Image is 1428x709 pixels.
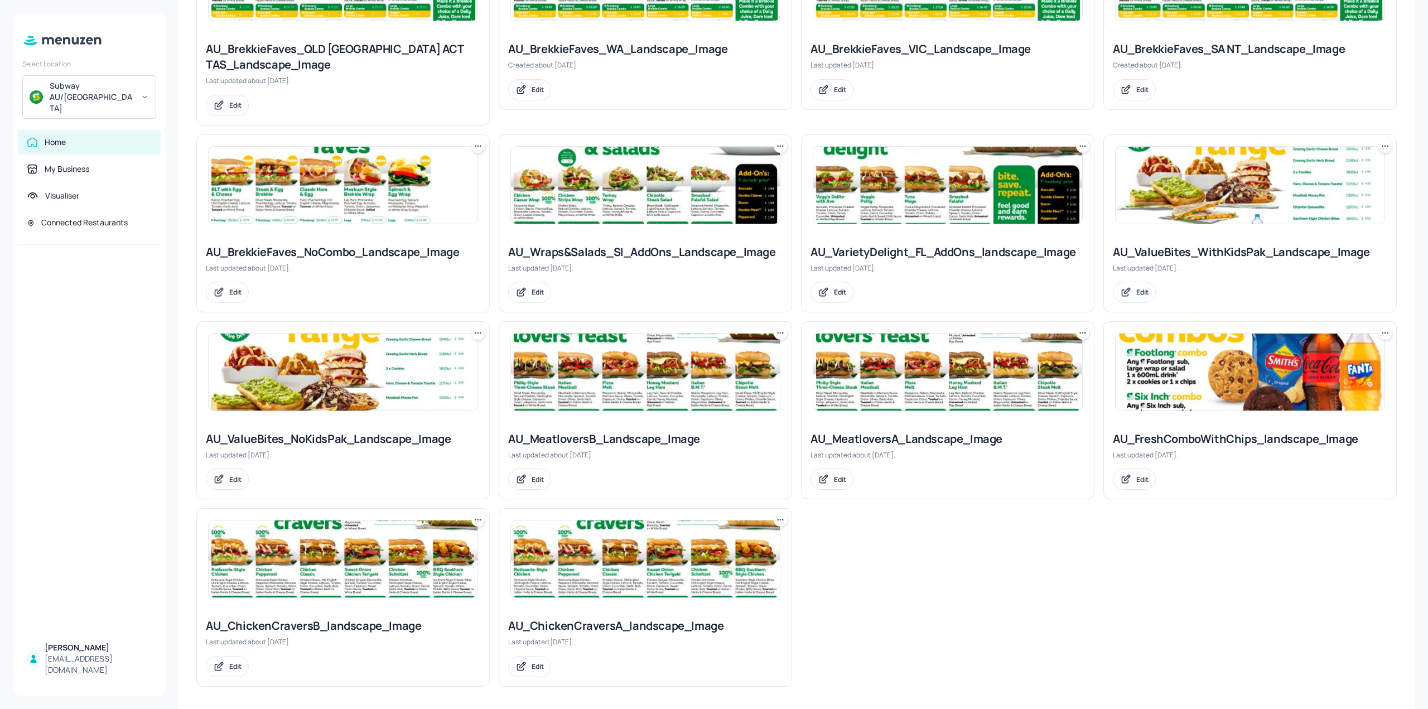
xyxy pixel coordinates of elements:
img: 2025-09-15-17579143120245nsjophk4j3.jpeg [1116,147,1384,224]
div: Last updated [DATE]. [811,60,1085,70]
div: Edit [1136,287,1149,297]
img: 2025-09-04-1756958838246qlubvsu8xy9.jpeg [1116,334,1384,411]
div: Edit [532,287,544,297]
div: Last updated [DATE]. [508,637,783,647]
img: 2025-08-14-1755131139218ru650ej5khk.jpeg [813,334,1082,411]
div: Edit [834,85,846,94]
div: Edit [532,475,544,484]
div: Created about [DATE]. [1113,60,1387,70]
div: AU_Wraps&Salads_SI_AddOns_Landscape_Image [508,244,783,260]
div: Last updated [DATE]. [1113,450,1387,460]
div: Edit [229,662,242,671]
div: Last updated about [DATE]. [206,76,480,85]
div: AU_ValueBites_NoKidsPak_Landscape_Image [206,431,480,447]
div: Last updated [DATE]. [811,263,1085,273]
div: AU_BrekkieFaves_WA_Landscape_Image [508,41,783,57]
div: Last updated about [DATE]. [508,450,783,460]
img: 2025-07-18-1752804023273ml7j25a84p.jpeg [209,334,477,411]
img: 2025-09-09-1757392797844w8mi0xg7xq.jpeg [813,147,1082,224]
div: Edit [1136,475,1149,484]
div: AU_ChickenCraversA_landscape_Image [508,618,783,634]
div: Edit [1136,85,1149,94]
img: avatar [30,90,43,104]
div: Edit [834,287,846,297]
div: Last updated about [DATE]. [811,450,1085,460]
div: Edit [532,85,544,94]
div: AU_BrekkieFaves_SA NT_Landscape_Image [1113,41,1387,57]
div: [EMAIL_ADDRESS][DOMAIN_NAME] [45,653,152,676]
div: Subway AU/[GEOGRAPHIC_DATA] [50,80,134,114]
div: [PERSON_NAME] [45,642,152,653]
div: AU_MeatloversA_Landscape_Image [811,431,1085,447]
img: 2025-09-08-1757375224055p66rmgxscdi.jpeg [511,147,780,224]
div: Edit [229,287,242,297]
div: Edit [229,100,242,110]
div: Connected Restaurants [41,217,128,228]
div: AU_BrekkieFaves_QLD [GEOGRAPHIC_DATA] ACT TAS_Landscape_Image [206,41,480,73]
div: AU_ChickenCraversB_landscape_Image [206,618,480,634]
div: AU_ValueBites_WithKidsPak_Landscape_Image [1113,244,1387,260]
div: Created about [DATE]. [508,60,783,70]
div: Last updated about [DATE]. [206,637,480,647]
div: Edit [532,662,544,671]
img: 2025-08-15-17552292449181q1jp8lk993.jpeg [209,147,477,224]
div: Last updated about [DATE]. [206,263,480,273]
div: Last updated [DATE]. [206,450,480,460]
div: Edit [229,475,242,484]
div: Last updated [DATE]. [508,263,783,273]
div: AU_BrekkieFaves_NoCombo_Landscape_Image [206,244,480,260]
div: My Business [45,163,89,175]
div: Visualiser [45,190,79,201]
div: Edit [834,475,846,484]
div: Home [45,137,66,148]
div: AU_FreshComboWithChips_landscape_Image [1113,431,1387,447]
div: AU_BrekkieFaves_VIC_Landscape_Image [811,41,1085,57]
img: 2025-07-23-175324237409516zqxu63qyy.jpeg [511,334,780,411]
img: 2025-08-12-1754968770026z5b94w7noi8.jpeg [209,520,477,597]
div: Last updated [DATE]. [1113,263,1387,273]
div: AU_MeatloversB_Landscape_Image [508,431,783,447]
div: AU_VarietyDelight_FL_AddOns_landscape_Image [811,244,1085,260]
img: 2025-08-29-1756428191660lw6rmhwjpb.jpeg [511,520,780,597]
div: Select Location [22,59,156,69]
